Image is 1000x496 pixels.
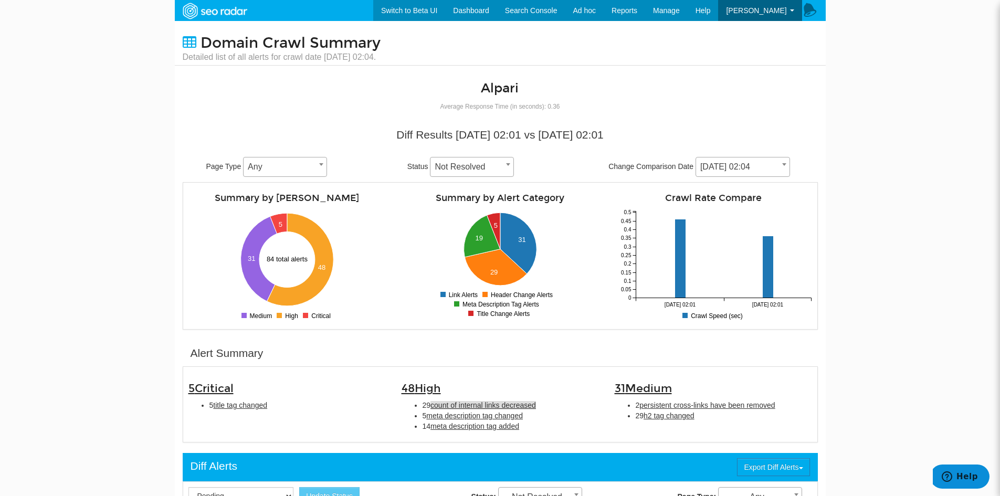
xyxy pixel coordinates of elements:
[188,382,234,395] span: 5
[752,302,783,308] tspan: [DATE] 02:01
[244,160,327,174] span: Any
[191,127,810,143] div: Diff Results [DATE] 02:01 vs [DATE] 02:01
[621,270,631,276] tspan: 0.15
[440,103,560,110] small: Average Response Time (in seconds): 0.36
[636,400,812,410] li: 2
[423,421,599,431] li: 14
[624,244,631,250] tspan: 0.3
[624,278,631,284] tspan: 0.1
[191,458,237,474] div: Diff Alerts
[188,193,386,203] h4: Summary by [PERSON_NAME]
[178,2,251,20] img: SEORadar
[624,209,631,215] tspan: 0.5
[505,6,557,15] span: Search Console
[201,34,381,52] span: Domain Crawl Summary
[415,382,441,395] span: High
[621,252,631,258] tspan: 0.25
[402,382,441,395] span: 48
[402,193,599,203] h4: Summary by Alert Category
[615,193,812,203] h4: Crawl Rate Compare
[664,302,696,308] tspan: [DATE] 02:01
[644,411,694,420] span: h2 tag changed
[430,401,536,409] span: count of internal links decreased
[621,218,631,224] tspan: 0.45
[209,400,386,410] li: 5
[636,410,812,421] li: 29
[628,295,631,301] tspan: 0
[625,382,672,395] span: Medium
[213,401,267,409] span: title tag changed
[423,410,599,421] li: 5
[243,157,327,177] span: Any
[430,422,519,430] span: meta description tag added
[639,401,775,409] span: persistent cross-links have been removed
[696,6,711,15] span: Help
[621,235,631,241] tspan: 0.35
[191,345,264,361] div: Alert Summary
[621,287,631,292] tspan: 0.05
[430,157,514,177] span: Not Resolved
[426,411,523,420] span: meta description tag changed
[423,400,599,410] li: 29
[573,6,596,15] span: Ad hoc
[481,80,519,96] a: Alpari
[206,162,241,171] span: Page Type
[608,162,693,171] span: Change Comparison Date
[615,382,672,395] span: 31
[933,465,990,491] iframe: Opens a widget where you can find more information
[430,160,513,174] span: Not Resolved
[624,227,631,233] tspan: 0.4
[653,6,680,15] span: Manage
[183,51,381,63] small: Detailed list of all alerts for crawl date [DATE] 02:04.
[612,6,637,15] span: Reports
[195,382,234,395] span: Critical
[737,458,809,476] button: Export Diff Alerts
[624,261,631,267] tspan: 0.2
[696,160,790,174] span: 09/15/2025 02:04
[267,255,308,263] text: 84 total alerts
[407,162,428,171] span: Status
[696,157,790,177] span: 09/15/2025 02:04
[726,6,786,15] span: [PERSON_NAME]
